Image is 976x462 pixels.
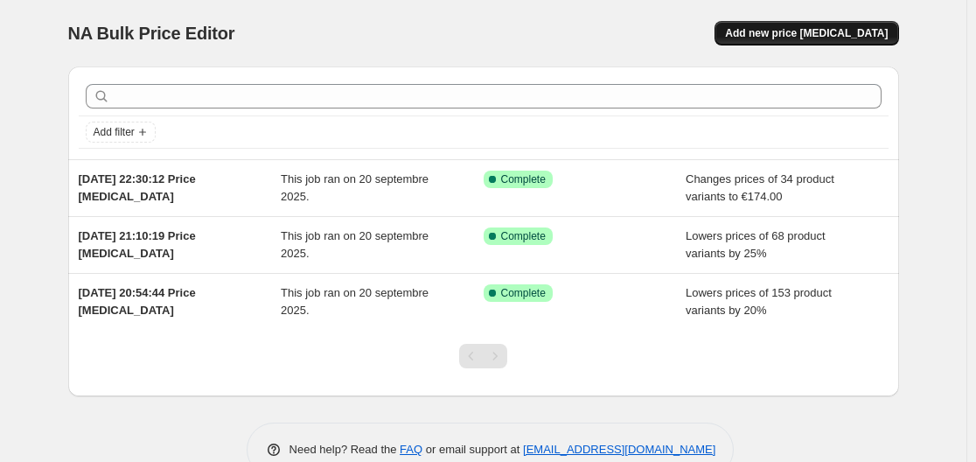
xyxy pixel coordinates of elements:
[422,443,523,456] span: or email support at
[686,172,834,203] span: Changes prices of 34 product variants to €174.00
[86,122,156,143] button: Add filter
[281,286,429,317] span: This job ran on 20 septembre 2025.
[281,172,429,203] span: This job ran on 20 septembre 2025.
[715,21,898,45] button: Add new price [MEDICAL_DATA]
[94,125,135,139] span: Add filter
[79,172,196,203] span: [DATE] 22:30:12 Price [MEDICAL_DATA]
[501,229,546,243] span: Complete
[79,229,196,260] span: [DATE] 21:10:19 Price [MEDICAL_DATA]
[281,229,429,260] span: This job ran on 20 septembre 2025.
[400,443,422,456] a: FAQ
[501,172,546,186] span: Complete
[289,443,401,456] span: Need help? Read the
[79,286,196,317] span: [DATE] 20:54:44 Price [MEDICAL_DATA]
[523,443,715,456] a: [EMAIL_ADDRESS][DOMAIN_NAME]
[725,26,888,40] span: Add new price [MEDICAL_DATA]
[459,344,507,368] nav: Pagination
[68,24,235,43] span: NA Bulk Price Editor
[501,286,546,300] span: Complete
[686,229,826,260] span: Lowers prices of 68 product variants by 25%
[686,286,832,317] span: Lowers prices of 153 product variants by 20%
